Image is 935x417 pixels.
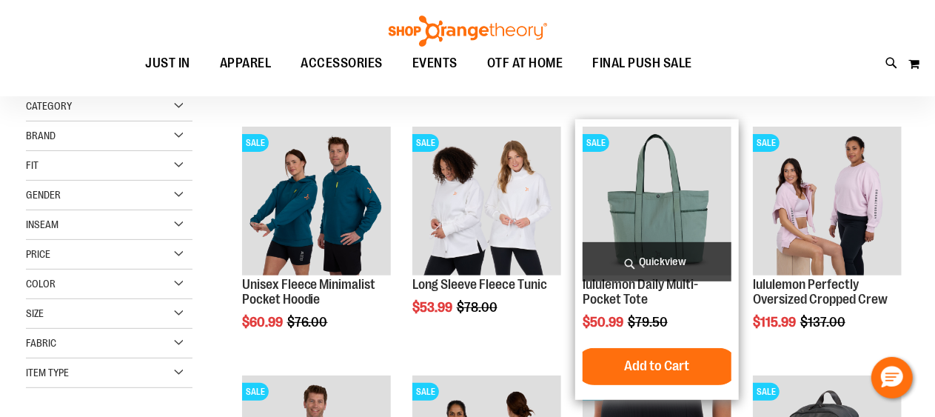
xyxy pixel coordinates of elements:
a: lululemon Daily Multi-Pocket ToteSALE [583,127,731,278]
span: $76.00 [287,315,330,330]
span: Fit [26,159,38,171]
div: product [575,119,739,400]
img: lululemon Daily Multi-Pocket Tote [583,127,731,276]
span: APPAREL [220,47,272,80]
a: JUST IN [130,47,205,81]
a: EVENTS [398,47,472,81]
a: Product image for Fleece Long SleeveSALE [412,127,561,278]
img: Product image for Fleece Long Sleeve [412,127,561,276]
span: ACCESSORIES [301,47,383,80]
a: Unisex Fleece Minimalist Pocket HoodieSALE [242,127,391,278]
button: Add to Cart [575,348,738,385]
img: Shop Orangetheory [386,16,549,47]
span: $60.99 [242,315,285,330]
span: FINAL PUSH SALE [592,47,692,80]
div: product [745,119,909,367]
div: product [405,119,569,353]
span: Brand [26,130,56,141]
a: Quickview [583,242,731,281]
a: lululemon Perfectly Oversized Cropped Crew [753,277,888,307]
a: lululemon Daily Multi-Pocket Tote [583,277,698,307]
a: Unisex Fleece Minimalist Pocket Hoodie [242,277,376,307]
a: OTF AT HOME [472,47,578,81]
button: Hello, have a question? Let’s chat. [871,357,913,398]
span: Gender [26,189,61,201]
span: $78.00 [457,300,500,315]
a: ACCESSORIES [286,47,398,81]
span: SALE [242,383,269,401]
span: Fabric [26,337,56,349]
a: FINAL PUSH SALE [577,47,707,80]
span: SALE [412,383,439,401]
span: Item Type [26,367,69,378]
span: Color [26,278,56,290]
a: APPAREL [205,47,286,81]
img: Unisex Fleece Minimalist Pocket Hoodie [242,127,391,276]
span: JUST IN [145,47,190,80]
span: EVENTS [412,47,458,80]
span: $50.99 [583,315,626,330]
a: Long Sleeve Fleece Tunic [412,277,547,292]
span: Add to Cart [624,358,689,374]
span: Category [26,100,72,112]
img: lululemon Perfectly Oversized Cropped Crew [753,127,902,276]
span: $79.50 [628,315,670,330]
span: SALE [412,134,439,152]
span: $115.99 [753,315,798,330]
span: OTF AT HOME [487,47,563,80]
span: Price [26,248,50,260]
span: $137.00 [800,315,848,330]
div: product [235,119,398,367]
span: SALE [242,134,269,152]
span: SALE [753,134,780,152]
span: SALE [753,383,780,401]
a: lululemon Perfectly Oversized Cropped CrewSALE [753,127,902,278]
span: SALE [583,134,609,152]
span: $53.99 [412,300,455,315]
span: Inseam [26,218,58,230]
span: Size [26,307,44,319]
